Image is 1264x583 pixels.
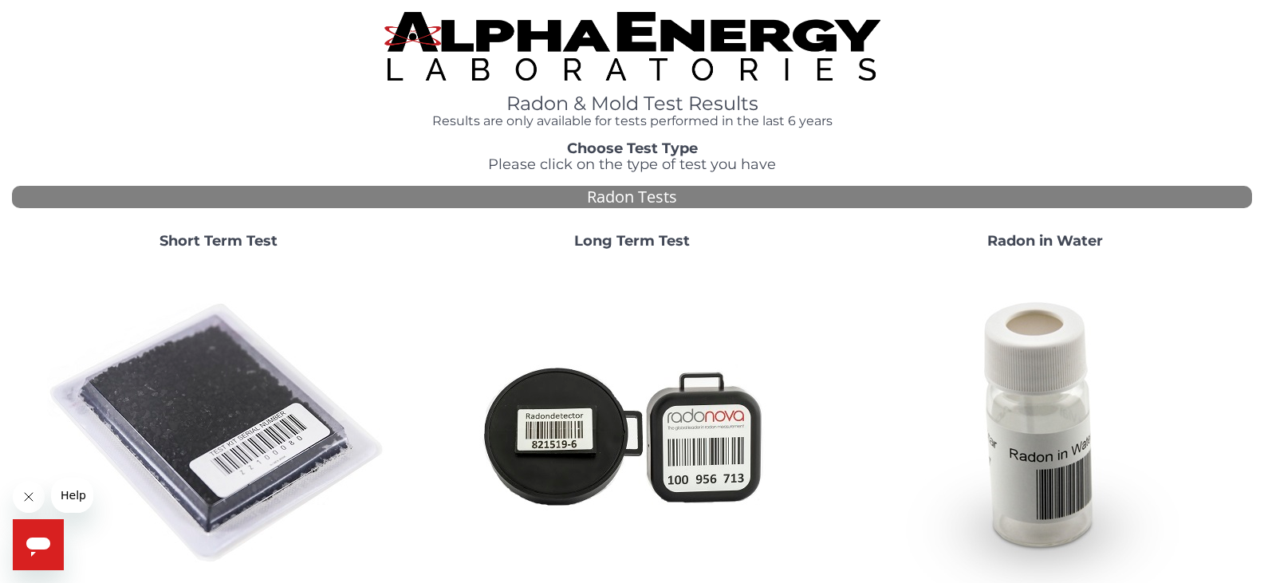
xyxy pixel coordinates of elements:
strong: Long Term Test [574,232,690,250]
span: Please click on the type of test you have [488,156,776,173]
div: Radon Tests [12,186,1252,209]
h1: Radon & Mold Test Results [384,93,880,114]
h4: Results are only available for tests performed in the last 6 years [384,114,880,128]
strong: Choose Test Type [567,140,698,157]
strong: Radon in Water [987,232,1103,250]
iframe: Button to launch messaging window [13,519,64,570]
img: TightCrop.jpg [384,12,880,81]
iframe: Close message [13,481,45,513]
iframe: Message from company [51,478,93,513]
strong: Short Term Test [159,232,278,250]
